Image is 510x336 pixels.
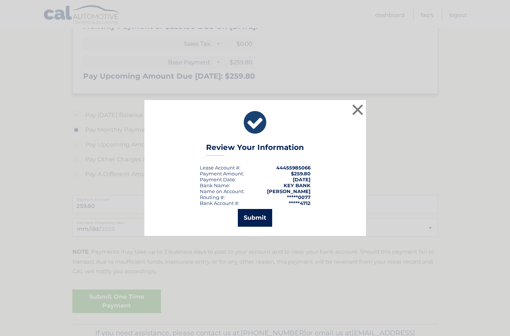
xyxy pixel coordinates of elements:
[200,182,230,188] div: Bank Name:
[206,143,304,156] h3: Review Your Information
[200,200,239,206] div: Bank Account #:
[200,165,240,171] div: Lease Account #:
[284,182,311,188] strong: KEY BANK
[291,171,311,176] span: $259.80
[267,188,311,194] strong: [PERSON_NAME]
[350,102,365,117] button: ×
[200,176,235,182] span: Payment Date
[200,176,236,182] div: :
[293,176,311,182] span: [DATE]
[200,194,225,200] div: Routing #:
[200,171,244,176] div: Payment Amount:
[276,165,311,171] strong: 44455985066
[200,188,244,194] div: Name on Account:
[238,209,272,227] button: Submit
